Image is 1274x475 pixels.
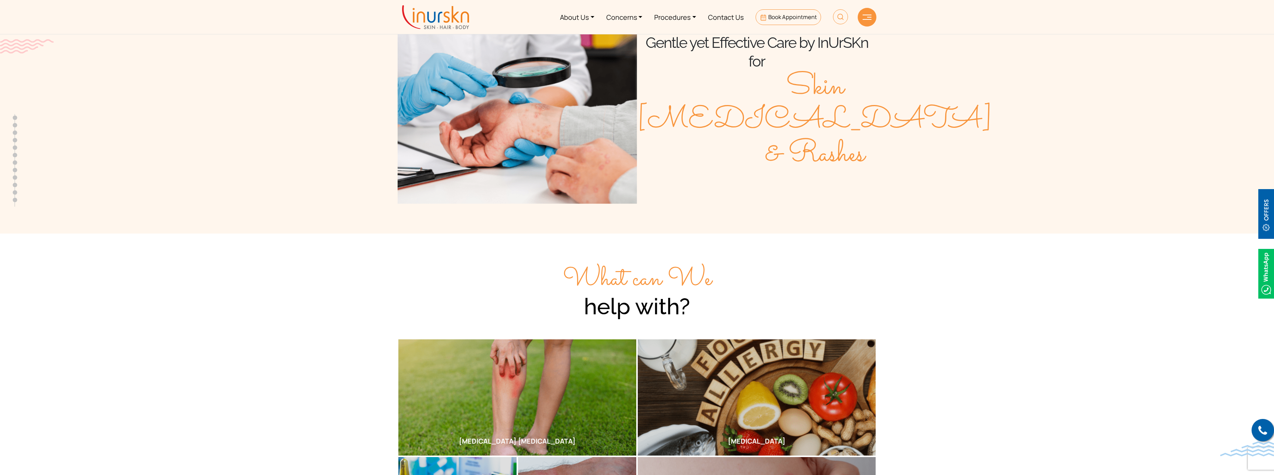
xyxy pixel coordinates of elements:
[398,263,876,320] div: help with?
[554,3,600,31] a: About Us
[1258,189,1274,239] img: offerBt
[702,3,750,31] a: Contact Us
[1258,269,1274,277] a: Whatsappicon
[398,437,636,445] h2: [MEDICAL_DATA] [MEDICAL_DATA]
[768,13,817,21] span: Book Appointment
[648,3,702,31] a: Procedures
[729,187,788,194] span: Book Appointment
[398,30,637,204] img: Banner Image
[563,260,711,299] span: What can We
[756,9,821,25] a: Book Appointment
[780,188,788,193] img: orange-arrow
[638,437,876,445] h2: [MEDICAL_DATA]
[863,15,872,20] img: hamLine.svg
[1220,441,1274,456] img: bluewave
[637,71,992,172] h1: Skin [MEDICAL_DATA] & Rashes
[833,9,848,24] img: HeaderSearch
[637,33,876,71] div: Gentle yet Effective Care by InUrSKn for
[402,5,469,29] img: inurskn-logo
[1258,249,1274,299] img: Whatsappicon
[719,182,798,198] a: Book Appointmentorange-arrow
[600,3,649,31] a: Concerns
